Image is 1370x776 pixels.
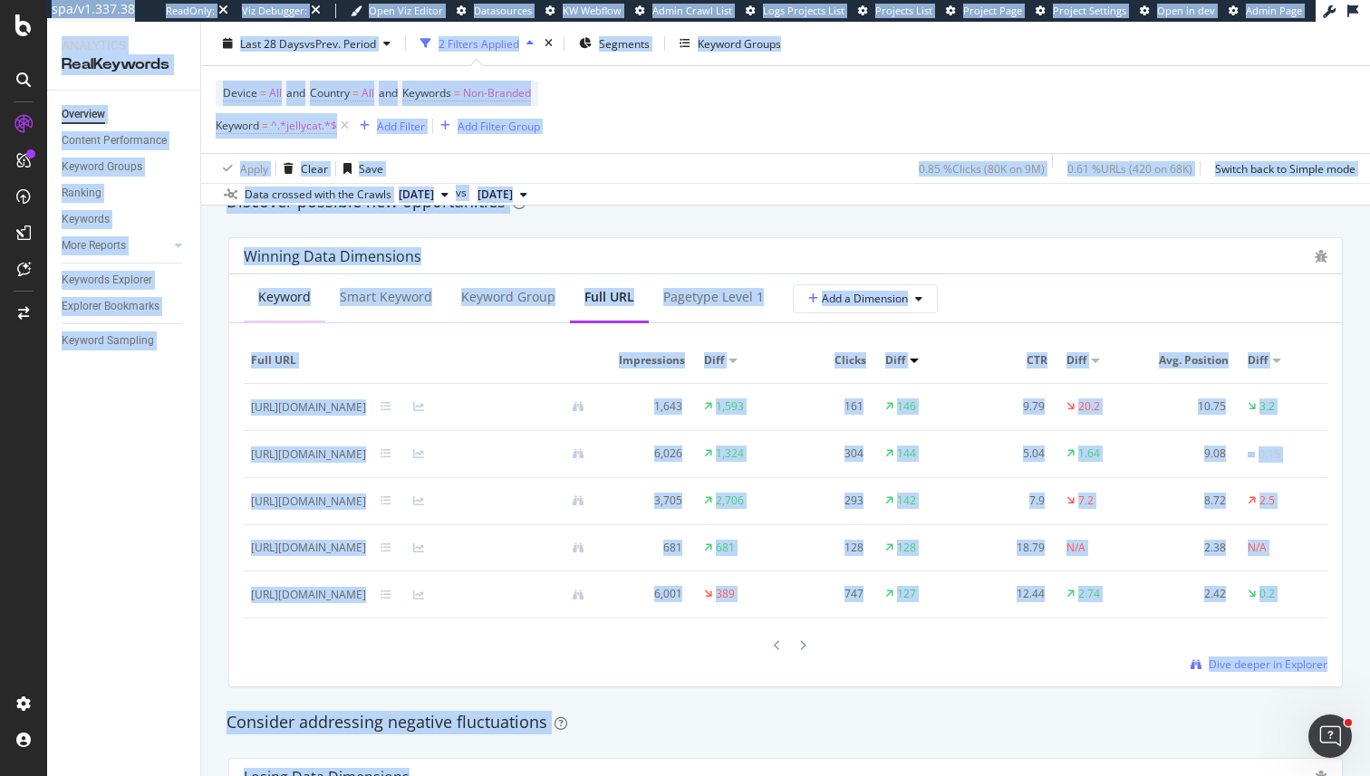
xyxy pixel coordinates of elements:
div: [URL][DOMAIN_NAME] [251,399,366,416]
button: [DATE] [391,184,456,206]
a: Explorer Bookmarks [62,297,188,316]
div: 7.2 [1078,493,1094,509]
div: pagetype Level 1 [663,288,764,306]
div: Full URL [584,288,634,306]
span: Avg. Position [1157,352,1229,369]
button: Save [336,154,383,183]
div: Analytics [62,36,186,54]
div: 0.15 [1259,446,1280,463]
div: Keyword Groups [62,158,142,177]
div: 20.2 [1078,398,1100,415]
div: Viz Debugger: [242,4,307,18]
div: Switch back to Simple mode [1215,160,1356,176]
div: Ranking [62,184,101,203]
span: Admin Page [1246,4,1302,17]
div: 681 [613,540,682,556]
div: Apply [240,160,268,176]
a: Open Viz Editor [351,4,443,18]
div: 9.08 [1157,445,1226,462]
a: Logs Projects List [746,4,844,18]
img: Equal [1248,452,1255,457]
div: 6,026 [613,445,682,462]
span: Segments [599,35,650,51]
span: Diff [1248,352,1268,369]
span: Add a Dimension [808,291,908,306]
div: 1,643 [613,398,682,415]
div: 142 [897,493,916,509]
button: Add Filter [352,115,425,137]
button: Switch back to Simple mode [1208,154,1356,183]
span: Open Viz Editor [369,4,443,17]
a: Overview [62,105,188,124]
a: Dive deeper in Explorer [1191,656,1327,672]
a: Admin Crawl List [635,4,732,18]
span: Keywords [402,85,451,101]
div: 1,593 [716,398,744,415]
button: Apply [216,154,268,183]
span: Admin Crawl List [652,4,732,17]
a: KW Webflow [545,4,622,18]
button: Add a Dimension [793,284,938,313]
span: Diff [704,352,724,369]
div: Clear [301,160,328,176]
div: [URL][DOMAIN_NAME] [251,446,366,463]
div: 18.79 [976,540,1045,556]
div: 3,705 [613,493,682,509]
a: Keyword Sampling [62,331,188,350]
a: Project Settings [1036,4,1126,18]
div: 0.85 % Clicks ( 80K on 9M ) [919,160,1045,176]
div: Save [359,160,383,176]
span: Logs Projects List [763,4,844,17]
div: ReadOnly: [166,4,215,18]
span: ^.*jellycat.*$ [271,113,337,139]
div: 2,706 [716,493,744,509]
span: = [260,85,266,101]
div: Keyword [258,288,311,306]
div: RealKeywords [62,54,186,75]
div: 127 [897,586,916,602]
div: 0.61 % URLs ( 420 on 68K ) [1067,160,1192,176]
div: 2 Filters Applied [439,35,519,51]
span: 2025 Sep. 18th [399,187,434,203]
span: Datasources [474,4,532,17]
span: Diff [885,352,905,369]
span: KW Webflow [563,4,622,17]
div: Keyword Sampling [62,331,154,350]
span: Project Settings [1053,4,1126,17]
div: 128 [897,540,916,556]
span: = [262,118,268,133]
button: [DATE] [470,184,535,206]
button: 2 Filters Applied [413,29,541,58]
span: Diff [1066,352,1086,369]
span: Project Page [963,4,1022,17]
span: Dive deeper in Explorer [1209,656,1327,672]
span: = [454,85,460,101]
a: Content Performance [62,131,188,150]
span: Device [223,85,257,101]
div: 2.5 [1259,493,1275,509]
div: 1.64 [1078,445,1100,462]
span: CTR [976,352,1047,369]
span: and [379,85,398,101]
div: 304 [795,445,863,462]
div: times [541,34,556,53]
a: Keywords Explorer [62,271,188,290]
div: 0.2 [1259,586,1275,602]
div: Add Filter [377,118,425,133]
div: 128 [795,540,863,556]
div: 161 [795,398,863,415]
div: 2.38 [1157,540,1226,556]
div: 1,324 [716,445,744,462]
span: 2025 Aug. 14th [478,187,513,203]
div: Explorer Bookmarks [62,297,159,316]
span: Last 28 Days [240,35,304,51]
button: Keyword Groups [672,29,788,58]
div: 144 [897,445,916,462]
div: N/A [1066,540,1085,556]
a: Admin Page [1229,4,1302,18]
span: Country [310,85,350,101]
a: Projects List [858,4,932,18]
a: Keywords [62,210,188,229]
a: Datasources [457,4,532,18]
span: vs [456,185,470,201]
